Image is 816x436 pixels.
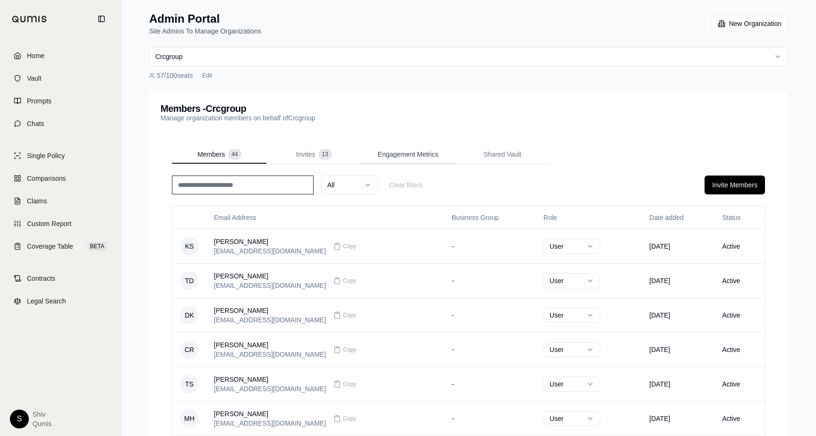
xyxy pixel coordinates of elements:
button: New Organization [712,15,788,32]
td: - [444,229,536,263]
td: [DATE] [642,367,714,401]
a: Home [6,45,115,66]
button: Copy [330,237,360,256]
div: [EMAIL_ADDRESS][DOMAIN_NAME] [214,281,326,290]
span: Contracts [27,274,55,283]
span: Comparisons [27,174,66,183]
td: - [444,401,536,436]
h1: Admin Portal [149,11,261,26]
span: Shiv [33,410,51,419]
h3: Members - Crcgroup [161,104,315,113]
div: [PERSON_NAME] [214,271,326,281]
td: - [444,332,536,367]
span: BETA [87,242,107,251]
span: KS [180,237,199,256]
span: TD [180,271,199,290]
span: TS [180,375,199,394]
a: Custom Report [6,213,115,234]
span: Members [197,150,225,159]
td: Active [714,263,765,298]
div: [EMAIL_ADDRESS][DOMAIN_NAME] [214,419,326,428]
button: Copy [330,306,360,325]
th: Date added [642,206,714,229]
span: Prompts [27,96,51,106]
button: Copy [330,271,360,290]
span: Coverage Table [27,242,73,251]
td: Active [714,367,765,401]
div: [PERSON_NAME] [214,409,326,419]
td: [DATE] [642,298,714,332]
span: 57 / 100 seats [157,71,193,80]
a: Comparisons [6,168,115,189]
span: DK [180,306,199,325]
span: MH [180,409,199,428]
img: Qumis Logo [12,16,47,23]
span: Vault [27,74,42,83]
td: [DATE] [642,332,714,367]
button: Invite Members [705,176,765,194]
span: Copy [343,415,356,422]
span: Shared Vault [484,150,521,159]
a: Coverage TableBETA [6,236,115,257]
span: Chats [27,119,44,128]
div: [PERSON_NAME] [214,340,326,350]
span: 13 [319,150,331,159]
td: Active [714,229,765,263]
div: [PERSON_NAME] [214,306,326,315]
span: Single Policy [27,151,65,160]
td: - [444,367,536,401]
span: Engagement Metrics [378,150,438,159]
p: Manage organization members on behalf of Crcgroup [161,113,315,123]
p: Site Admins To Manage Organizations [149,26,261,36]
span: Copy [343,346,356,353]
a: Claims [6,191,115,211]
td: [DATE] [642,401,714,436]
span: 44 [229,150,241,159]
div: [EMAIL_ADDRESS][DOMAIN_NAME] [214,350,326,359]
td: Active [714,298,765,332]
button: Copy [330,375,360,394]
td: - [444,298,536,332]
span: Copy [343,380,356,388]
a: Chats [6,113,115,134]
td: - [444,263,536,298]
span: Home [27,51,44,60]
td: Active [714,332,765,367]
span: Legal Search [27,296,66,306]
a: Legal Search [6,291,115,311]
button: Copy [330,340,360,359]
a: Contracts [6,268,115,289]
div: S [10,410,29,428]
a: Vault [6,68,115,89]
div: [PERSON_NAME] [214,237,326,246]
span: CR [180,340,199,359]
td: Active [714,401,765,436]
a: Prompts [6,91,115,111]
button: Copy [330,409,360,428]
div: [EMAIL_ADDRESS][DOMAIN_NAME] [214,384,326,394]
span: Copy [343,277,356,285]
td: [DATE] [642,229,714,263]
span: Invites [296,150,315,159]
th: Role [536,206,642,229]
span: Copy [343,311,356,319]
div: [EMAIL_ADDRESS][DOMAIN_NAME] [214,246,326,256]
div: [EMAIL_ADDRESS][DOMAIN_NAME] [214,315,326,325]
span: Copy [343,243,356,250]
span: Custom Report [27,219,71,228]
span: Claims [27,196,47,206]
th: Email Address [206,206,444,229]
th: Business Group [444,206,536,229]
button: Edit [198,70,216,81]
span: Qumis [33,419,51,428]
button: Collapse sidebar [94,11,109,26]
td: [DATE] [642,263,714,298]
div: [PERSON_NAME] [214,375,326,384]
a: Single Policy [6,145,115,166]
th: Status [714,206,765,229]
